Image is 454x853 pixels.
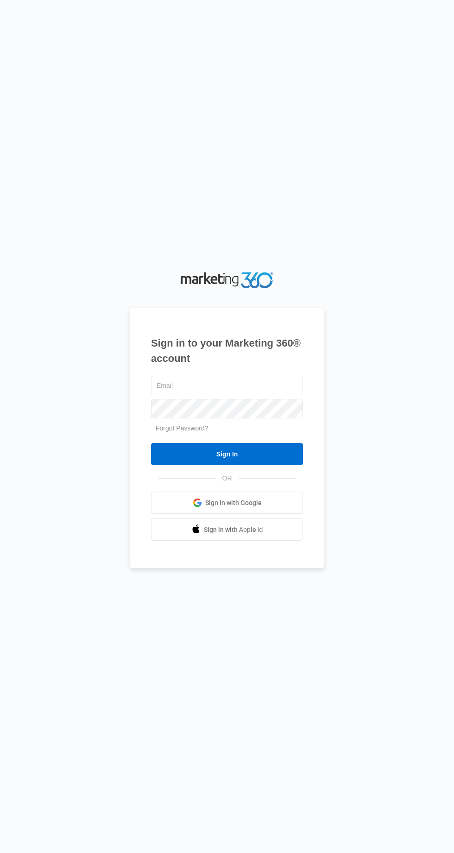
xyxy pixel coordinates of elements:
[216,474,239,483] span: OR
[151,518,303,541] a: Sign in with Apple Id
[151,492,303,514] a: Sign in with Google
[204,525,263,535] span: Sign in with Apple Id
[151,376,303,395] input: Email
[151,335,303,366] h1: Sign in to your Marketing 360® account
[151,443,303,465] input: Sign In
[205,498,262,508] span: Sign in with Google
[156,424,208,432] a: Forgot Password?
